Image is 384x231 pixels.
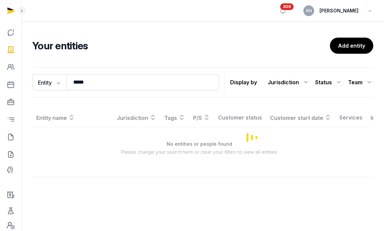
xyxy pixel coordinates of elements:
a: Add entity [330,38,373,54]
span: 306 [280,3,294,10]
p: Display by [230,77,257,88]
div: Team [348,77,373,88]
div: Jurisdiction [268,77,310,88]
div: Status [315,77,343,88]
span: [PERSON_NAME] [319,7,358,15]
button: AN [303,5,314,16]
span: AN [306,9,312,13]
h2: Your entities [32,40,330,52]
button: Entity [32,74,67,90]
